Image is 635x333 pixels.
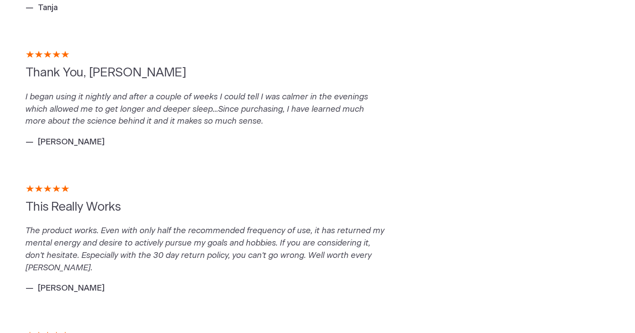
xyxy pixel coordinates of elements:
[26,198,610,217] h5: This Really Works
[26,93,368,126] em: I began using it nightly and after a couple of weeks I could tell I was calmer in the evenings wh...
[26,64,610,83] h5: Thank You, [PERSON_NAME]
[26,4,58,12] cite: — Tanja
[26,227,385,272] em: The product works. Even with only half the recommended frequency of use, it has returned my menta...
[26,284,105,292] cite: — [PERSON_NAME]
[26,138,105,146] cite: — [PERSON_NAME]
